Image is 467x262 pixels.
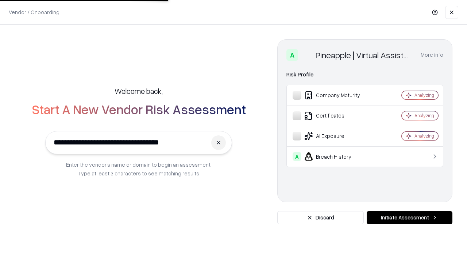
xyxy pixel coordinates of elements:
[414,112,434,119] div: Analyzing
[301,49,313,61] img: Pineapple | Virtual Assistant Agency
[277,211,364,224] button: Discard
[286,70,443,79] div: Risk Profile
[293,132,380,140] div: AI Exposure
[293,152,380,161] div: Breach History
[286,49,298,61] div: A
[32,102,246,116] h2: Start A New Vendor Risk Assessment
[316,49,412,61] div: Pineapple | Virtual Assistant Agency
[66,160,212,178] p: Enter the vendor’s name or domain to begin an assessment. Type at least 3 characters to see match...
[421,48,443,61] button: More info
[293,152,301,161] div: A
[293,111,380,120] div: Certificates
[414,133,434,139] div: Analyzing
[414,92,434,98] div: Analyzing
[9,8,59,16] p: Vendor / Onboarding
[115,86,163,96] h5: Welcome back,
[293,91,380,100] div: Company Maturity
[367,211,452,224] button: Initiate Assessment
